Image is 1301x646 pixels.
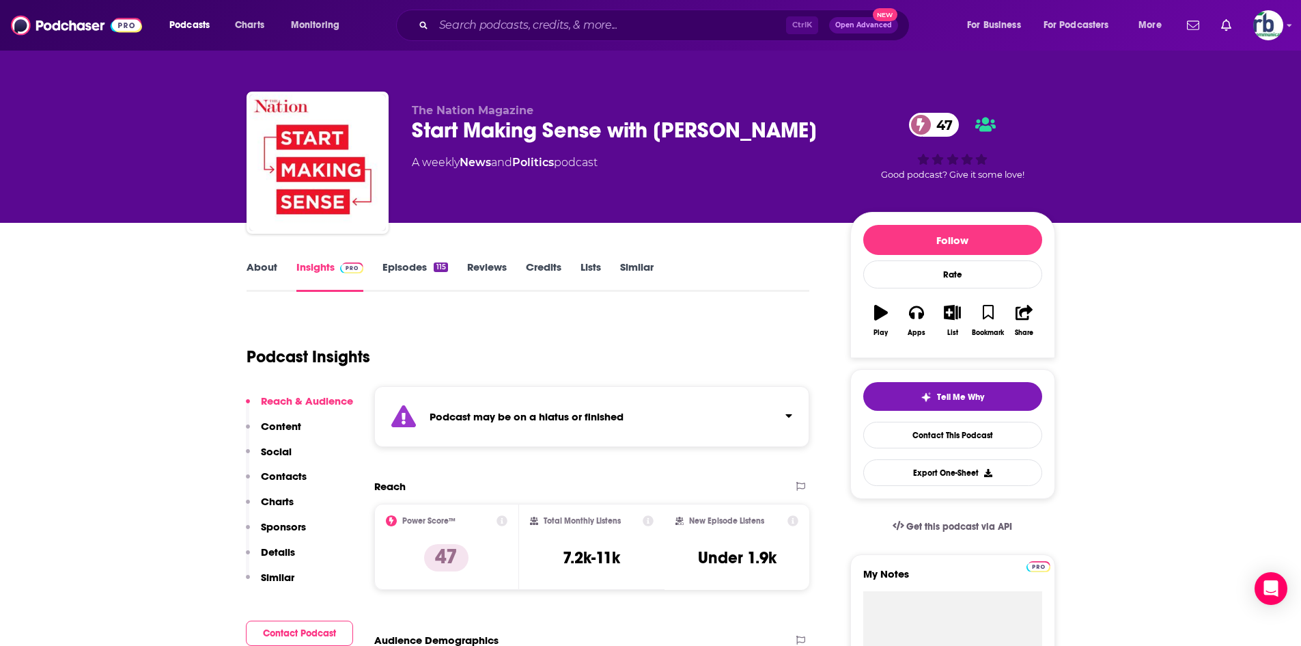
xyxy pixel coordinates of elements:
button: Reach & Audience [246,394,353,420]
button: open menu [957,14,1038,36]
button: Follow [863,225,1042,255]
button: Sponsors [246,520,306,546]
button: Bookmark [970,296,1006,345]
section: Click to expand status details [374,386,810,447]
div: List [947,329,958,337]
button: Contacts [246,470,307,495]
button: Open AdvancedNew [829,17,898,33]
button: open menu [281,14,357,36]
button: tell me why sparkleTell Me Why [863,382,1042,411]
div: 115 [434,263,447,272]
a: Politics [512,156,554,169]
button: Show profile menu [1253,10,1283,40]
a: InsightsPodchaser Pro [296,260,364,292]
a: Episodes115 [382,260,447,292]
button: Content [246,420,301,445]
button: Charts [246,495,294,520]
a: Pro website [1026,559,1050,572]
span: Good podcast? Give it some love! [881,170,1024,180]
p: Reach & Audience [261,394,353,407]
a: Lists [580,260,601,292]
button: Contact Podcast [246,621,353,646]
a: Show notifications dropdown [1181,14,1205,37]
img: Podchaser Pro [340,263,364,273]
button: Similar [246,571,294,596]
button: Apps [899,296,934,345]
button: List [934,296,970,345]
button: open menu [160,14,227,36]
h2: Total Monthly Listens [544,516,621,526]
div: Rate [863,260,1042,288]
button: Play [863,296,899,345]
span: Logged in as johannarb [1253,10,1283,40]
span: Tell Me Why [937,392,984,403]
div: Apps [908,329,925,337]
div: Share [1015,329,1033,337]
a: Similar [620,260,654,292]
a: Charts [226,14,272,36]
span: The Nation Magazine [412,104,533,117]
p: Contacts [261,470,307,483]
span: Ctrl K [786,16,818,34]
div: A weekly podcast [412,154,598,171]
div: Play [873,329,888,337]
img: User Profile [1253,10,1283,40]
a: Credits [526,260,561,292]
button: Social [246,445,292,470]
a: About [247,260,277,292]
input: Search podcasts, credits, & more... [434,14,786,36]
p: 47 [424,544,468,571]
a: Contact This Podcast [863,422,1042,448]
img: Podchaser Pro [1026,561,1050,572]
span: More [1138,16,1162,35]
a: Show notifications dropdown [1216,14,1237,37]
p: Content [261,420,301,433]
span: 47 [923,113,960,137]
span: Get this podcast via API [906,521,1012,533]
button: Details [246,546,295,571]
a: 47 [909,113,960,137]
img: Podchaser - Follow, Share and Rate Podcasts [11,12,142,38]
p: Charts [261,495,294,508]
span: Open Advanced [835,22,892,29]
h3: 7.2k-11k [563,548,620,568]
span: Charts [235,16,264,35]
div: Open Intercom Messenger [1255,572,1287,605]
span: For Podcasters [1044,16,1109,35]
strong: Podcast may be on a hiatus or finished [430,410,624,423]
a: Reviews [467,260,507,292]
button: open menu [1035,14,1129,36]
span: New [873,8,897,21]
div: Search podcasts, credits, & more... [409,10,923,41]
p: Social [261,445,292,458]
span: Podcasts [169,16,210,35]
p: Details [261,546,295,558]
span: Monitoring [291,16,339,35]
h2: New Episode Listens [689,516,764,526]
img: tell me why sparkle [921,392,932,403]
h3: Under 1.9k [698,548,777,568]
h2: Power Score™ [402,516,456,526]
div: 47Good podcast? Give it some love! [850,104,1055,189]
a: Get this podcast via API [882,510,1024,543]
label: My Notes [863,567,1042,591]
img: Start Making Sense with Jon Wiener [249,94,386,231]
h2: Reach [374,480,406,493]
a: News [460,156,491,169]
button: open menu [1129,14,1179,36]
h1: Podcast Insights [247,347,370,367]
button: Export One-Sheet [863,459,1042,486]
span: and [491,156,512,169]
div: Bookmark [972,329,1004,337]
p: Sponsors [261,520,306,533]
p: Similar [261,571,294,584]
span: For Business [967,16,1021,35]
button: Share [1006,296,1041,345]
